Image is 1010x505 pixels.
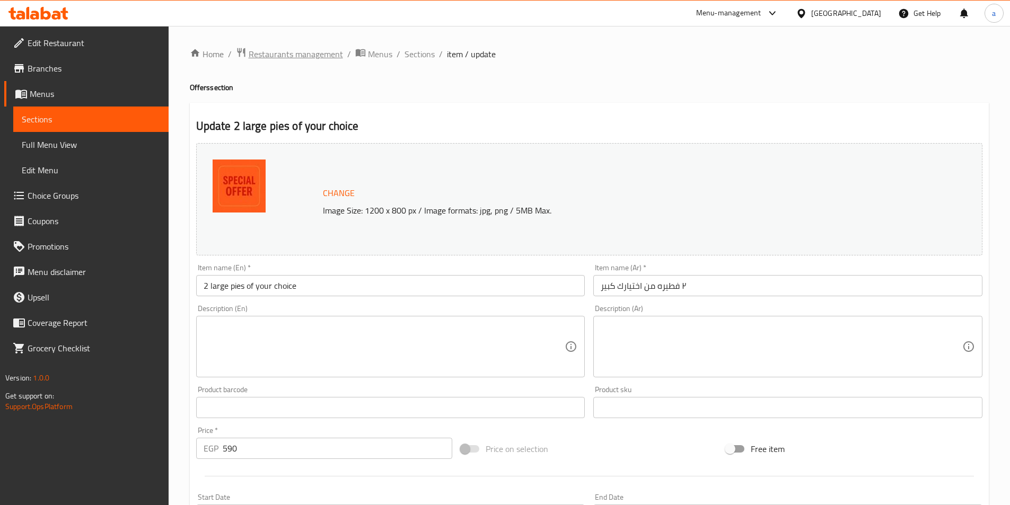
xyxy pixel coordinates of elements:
[319,182,359,204] button: Change
[28,189,160,202] span: Choice Groups
[228,48,232,60] li: /
[4,335,169,361] a: Grocery Checklist
[447,48,496,60] span: item / update
[368,48,392,60] span: Menus
[28,265,160,278] span: Menu disclaimer
[593,397,982,418] input: Please enter product sku
[204,442,218,455] p: EGP
[22,113,160,126] span: Sections
[4,183,169,208] a: Choice Groups
[196,118,982,134] h2: Update 2 large pies of your choice
[28,62,160,75] span: Branches
[13,132,169,157] a: Full Menu View
[196,397,585,418] input: Please enter product barcode
[236,47,343,61] a: Restaurants management
[13,107,169,132] a: Sections
[4,259,169,285] a: Menu disclaimer
[992,7,996,19] span: a
[22,164,160,176] span: Edit Menu
[319,204,884,217] p: Image Size: 1200 x 800 px / Image formats: jpg, png / 5MB Max.
[751,442,785,455] span: Free item
[13,157,169,183] a: Edit Menu
[28,215,160,227] span: Coupons
[4,30,169,56] a: Edit Restaurant
[5,400,73,413] a: Support.OpsPlatform
[811,7,881,19] div: [GEOGRAPHIC_DATA]
[28,316,160,329] span: Coverage Report
[4,234,169,259] a: Promotions
[213,160,266,212] img: WhatsApp_Image_20250714_a638959551658286667.jpeg
[190,48,224,60] a: Home
[190,82,989,93] h4: Offers section
[355,47,392,61] a: Menus
[397,48,400,60] li: /
[190,47,989,61] nav: breadcrumb
[33,371,49,385] span: 1.0.0
[28,240,160,253] span: Promotions
[5,371,31,385] span: Version:
[4,208,169,234] a: Coupons
[4,81,169,107] a: Menus
[4,56,169,81] a: Branches
[196,275,585,296] input: Enter name En
[223,438,453,459] input: Please enter price
[696,7,761,20] div: Menu-management
[347,48,351,60] li: /
[4,285,169,310] a: Upsell
[5,389,54,403] span: Get support on:
[28,37,160,49] span: Edit Restaurant
[323,185,355,201] span: Change
[593,275,982,296] input: Enter name Ar
[22,138,160,151] span: Full Menu View
[30,87,160,100] span: Menus
[439,48,443,60] li: /
[249,48,343,60] span: Restaurants management
[28,291,160,304] span: Upsell
[486,442,548,455] span: Price on selection
[405,48,435,60] a: Sections
[28,342,160,355] span: Grocery Checklist
[4,310,169,335] a: Coverage Report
